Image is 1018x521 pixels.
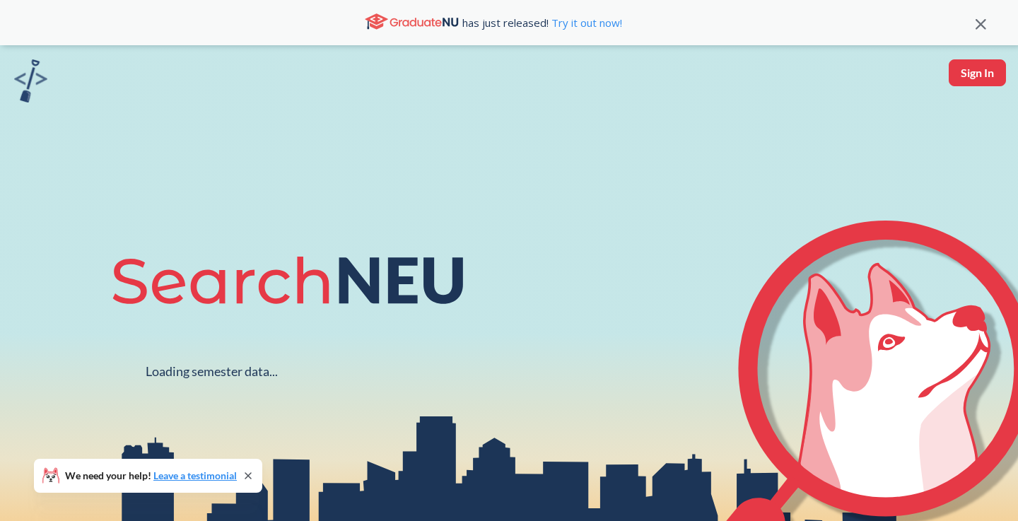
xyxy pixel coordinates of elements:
[549,16,622,30] a: Try it out now!
[949,59,1006,86] button: Sign In
[146,363,278,380] div: Loading semester data...
[14,59,47,107] a: sandbox logo
[462,15,622,30] span: has just released!
[14,59,47,103] img: sandbox logo
[153,469,237,481] a: Leave a testimonial
[65,471,237,481] span: We need your help!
